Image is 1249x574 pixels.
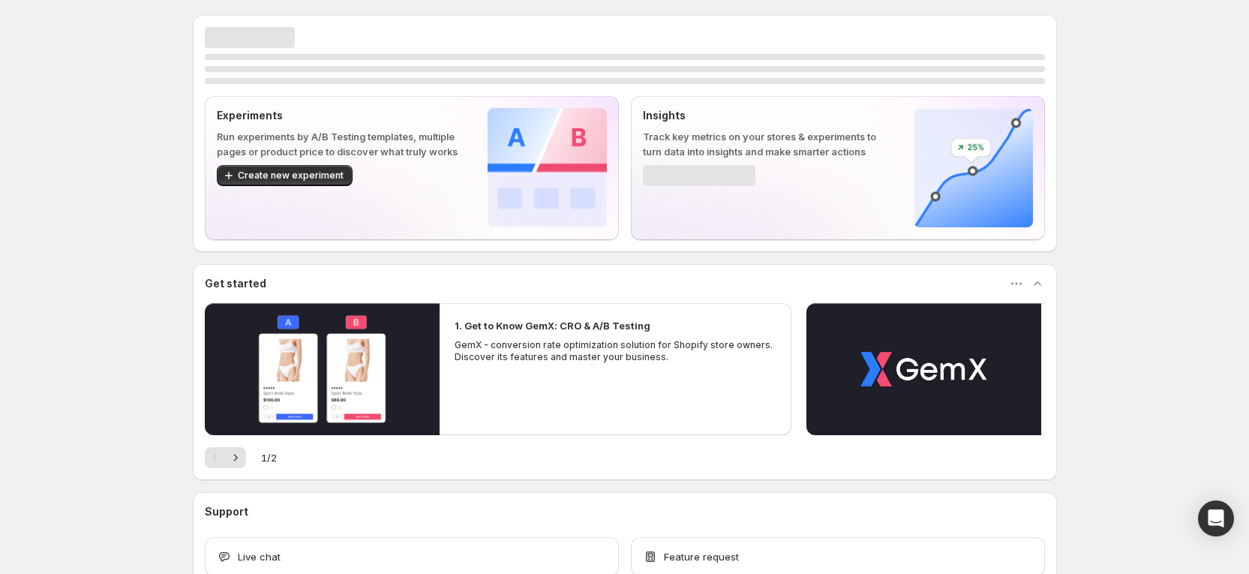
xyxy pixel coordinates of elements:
nav: Pagination [205,447,246,468]
h3: Support [205,504,248,519]
span: Create new experiment [238,170,344,182]
span: Feature request [664,549,739,564]
p: Run experiments by A/B Testing templates, multiple pages or product price to discover what truly ... [217,129,464,159]
h2: 1. Get to Know GemX: CRO & A/B Testing [455,318,650,333]
span: Live chat [238,549,281,564]
span: 1 / 2 [261,450,277,465]
div: Open Intercom Messenger [1198,500,1234,536]
img: Insights [914,108,1033,227]
p: Insights [643,108,890,123]
img: Experiments [488,108,607,227]
p: Experiments [217,108,464,123]
h3: Get started [205,276,266,291]
button: Play video [205,303,440,435]
p: GemX - conversion rate optimization solution for Shopify store owners. Discover its features and ... [455,339,777,363]
p: Track key metrics on your stores & experiments to turn data into insights and make smarter actions [643,129,890,159]
button: Next [225,447,246,468]
button: Play video [806,303,1041,435]
button: Create new experiment [217,165,353,186]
